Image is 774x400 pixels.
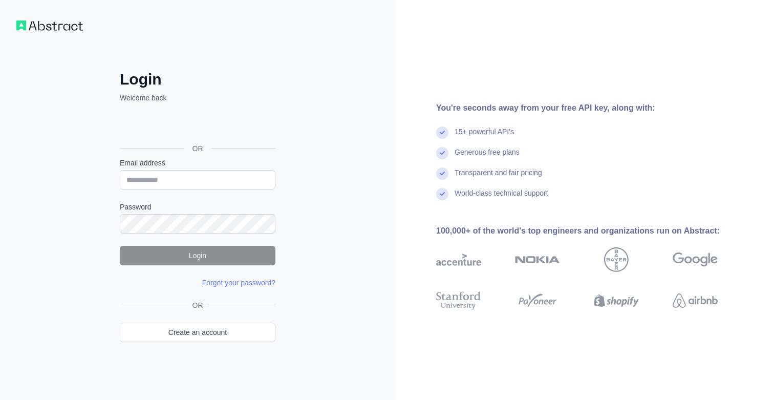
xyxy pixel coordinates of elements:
a: Forgot your password? [202,279,275,287]
img: bayer [604,247,629,272]
img: accenture [436,247,481,272]
img: shopify [594,289,639,312]
div: 15+ powerful API's [455,127,514,147]
img: Workflow [16,20,83,31]
label: Email address [120,158,275,168]
p: Welcome back [120,93,275,103]
div: Transparent and fair pricing [455,167,542,188]
img: google [673,247,718,272]
button: Login [120,246,275,265]
span: OR [188,300,207,310]
div: 100,000+ of the world's top engineers and organizations run on Abstract: [436,225,750,237]
img: airbnb [673,289,718,312]
img: nokia [515,247,560,272]
h2: Login [120,70,275,89]
div: You're seconds away from your free API key, along with: [436,102,750,114]
iframe: Кнопка "Войти с аккаунтом Google" [115,114,278,137]
label: Password [120,202,275,212]
img: check mark [436,188,448,200]
img: check mark [436,167,448,180]
img: check mark [436,147,448,159]
img: stanford university [436,289,481,312]
img: payoneer [515,289,560,312]
a: Create an account [120,323,275,342]
span: OR [184,143,211,154]
div: World-class technical support [455,188,548,208]
div: Generous free plans [455,147,520,167]
img: check mark [436,127,448,139]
